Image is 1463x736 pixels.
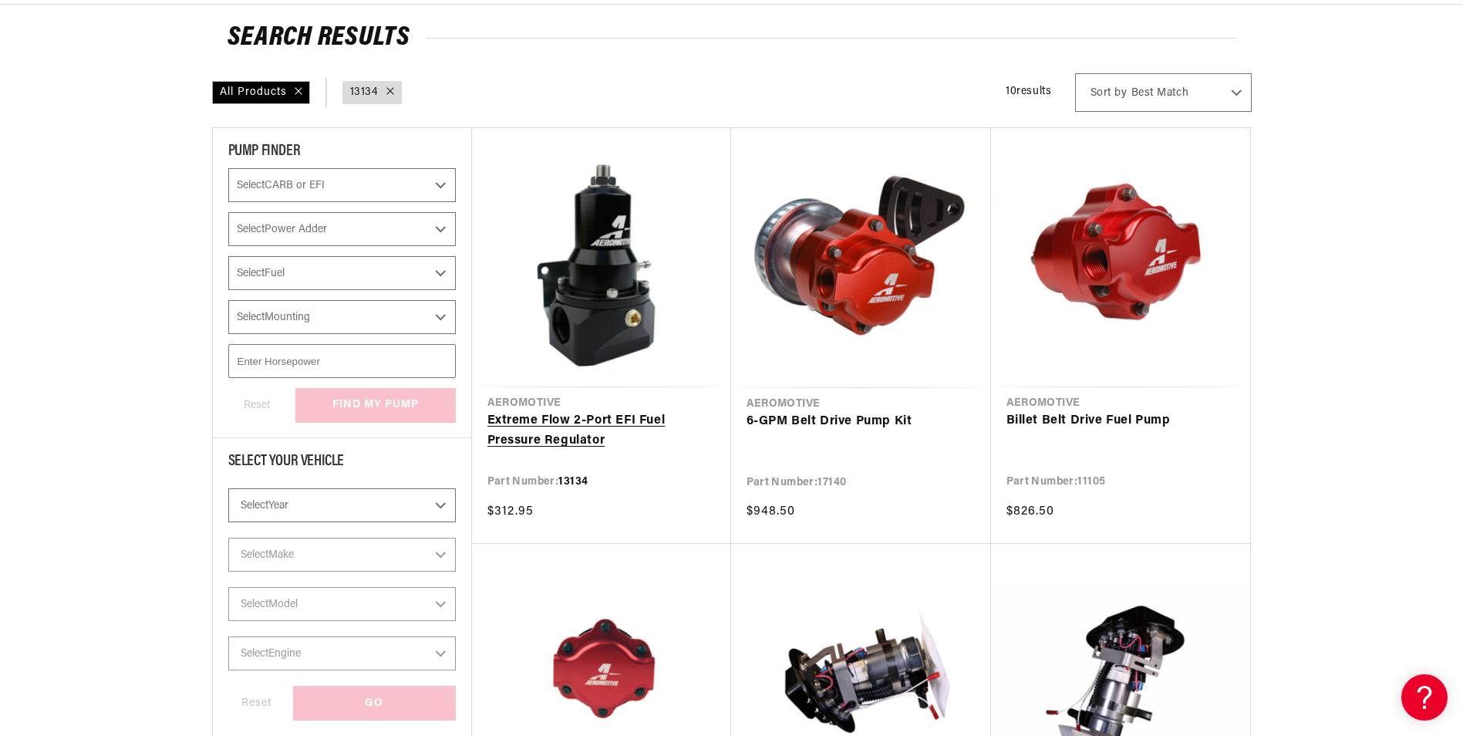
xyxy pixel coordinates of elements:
span: 10 results [1006,86,1051,97]
div: All Products [212,81,310,104]
span: PUMP FINDER [228,143,301,159]
a: Extreme Flow 2-Port EFI Fuel Pressure Regulator [487,411,716,451]
select: Year [228,488,456,522]
select: Model [228,587,456,621]
h2: Search Results [228,26,1236,51]
select: Fuel [228,256,456,290]
div: Select Your Vehicle [228,454,456,473]
select: CARB or EFI [228,168,456,202]
select: Power Adder [228,212,456,246]
input: Enter Horsepower [228,344,456,378]
select: Make [228,538,456,572]
select: Engine [228,636,456,670]
a: 6-GPM Belt Drive Pump Kit [747,412,976,432]
a: 13134 [350,84,379,101]
select: Sort by [1075,73,1252,112]
a: Billet Belt Drive Fuel Pump [1006,411,1235,431]
span: Sort by [1091,86,1128,101]
select: Mounting [228,300,456,334]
